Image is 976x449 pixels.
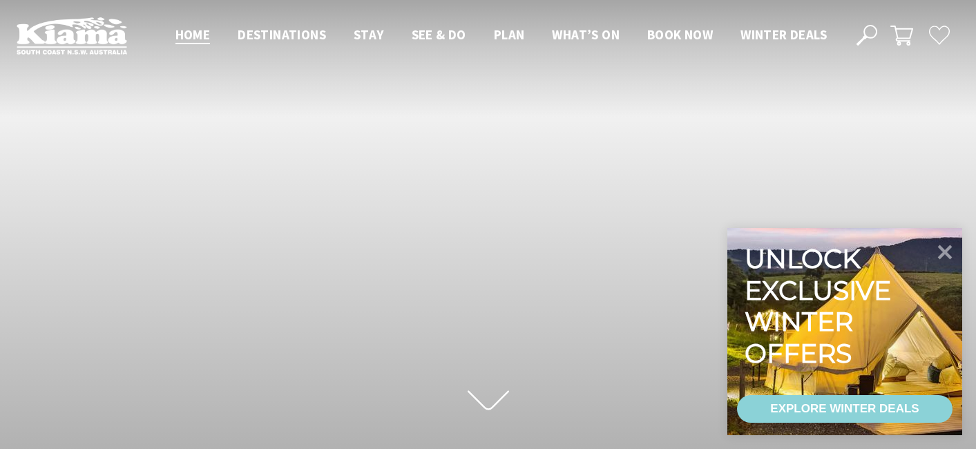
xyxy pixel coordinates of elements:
[740,26,827,43] span: Winter Deals
[17,17,127,55] img: Kiama Logo
[175,26,211,43] span: Home
[552,26,620,43] span: What’s On
[412,26,466,43] span: See & Do
[737,395,953,423] a: EXPLORE WINTER DEALS
[647,26,713,43] span: Book now
[162,24,841,47] nav: Main Menu
[745,243,897,369] div: Unlock exclusive winter offers
[770,395,919,423] div: EXPLORE WINTER DEALS
[238,26,326,43] span: Destinations
[354,26,384,43] span: Stay
[494,26,525,43] span: Plan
